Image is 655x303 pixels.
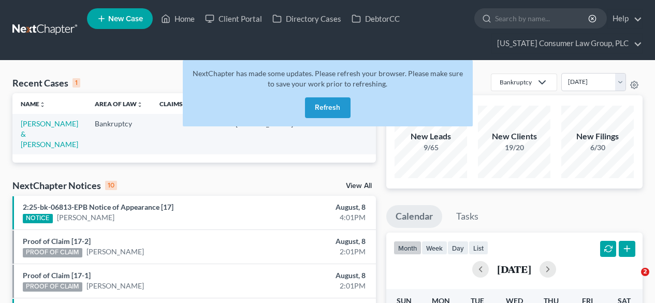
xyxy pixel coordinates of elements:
[86,247,144,257] a: [PERSON_NAME]
[72,78,80,88] div: 1
[447,241,469,255] button: day
[395,142,467,153] div: 9/65
[447,205,488,228] a: Tasks
[258,281,365,291] div: 2:01PM
[105,181,117,190] div: 10
[23,237,91,246] a: Proof of Claim [17-2]
[156,9,200,28] a: Home
[23,282,82,292] div: PROOF OF CLAIM
[86,114,151,154] td: Bankruptcy
[151,93,227,114] th: Claims & Services
[21,100,46,108] a: Nameunfold_more
[561,131,634,142] div: New Filings
[200,9,267,28] a: Client Portal
[620,268,645,293] iframe: Intercom live chat
[478,131,550,142] div: New Clients
[12,179,117,192] div: NextChapter Notices
[500,78,532,86] div: Bankruptcy
[86,281,144,291] a: [PERSON_NAME]
[193,69,463,88] span: NextChapter has made some updates. Please refresh your browser. Please make sure to save your wor...
[561,142,634,153] div: 6/30
[23,271,91,280] a: Proof of Claim [17-1]
[492,34,642,53] a: [US_STATE] Consumer Law Group, PLC
[39,102,46,108] i: unfold_more
[478,142,550,153] div: 19/20
[21,119,78,149] a: [PERSON_NAME] & [PERSON_NAME]
[95,100,143,108] a: Area of Lawunfold_more
[108,15,143,23] span: New Case
[607,9,642,28] a: Help
[258,247,365,257] div: 2:01PM
[258,212,365,223] div: 4:01PM
[137,102,143,108] i: unfold_more
[23,248,82,257] div: PROOF OF CLAIM
[641,268,649,276] span: 2
[12,77,80,89] div: Recent Cases
[346,9,405,28] a: DebtorCC
[267,9,346,28] a: Directory Cases
[469,241,488,255] button: list
[395,131,467,142] div: New Leads
[258,236,365,247] div: August, 8
[258,270,365,281] div: August, 8
[394,241,421,255] button: month
[421,241,447,255] button: week
[258,202,365,212] div: August, 8
[305,97,351,118] button: Refresh
[495,9,590,28] input: Search by name...
[57,212,114,223] a: [PERSON_NAME]
[497,264,531,275] h2: [DATE]
[386,205,442,228] a: Calendar
[346,182,372,190] a: View All
[23,203,173,211] a: 2:25-bk-06813-EPB Notice of Appearance [17]
[23,214,53,223] div: NOTICE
